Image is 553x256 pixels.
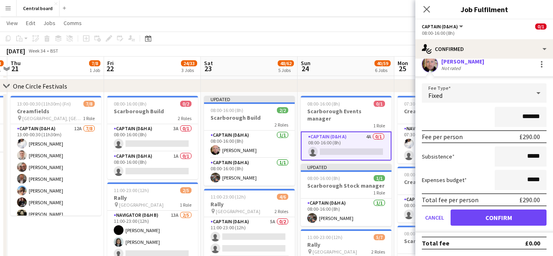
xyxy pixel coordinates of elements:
[204,96,295,102] div: Updated
[26,19,35,27] span: Edit
[204,59,213,67] span: Sat
[180,101,191,107] span: 0/2
[300,64,311,73] span: 24
[204,96,295,186] app-job-card: Updated08:00-16:00 (8h)2/2Scarborough Build2 RolesCaptain (D&H A)1/108:00-16:00 (8h)[PERSON_NAME]...
[301,164,391,170] div: Updated
[301,199,391,226] app-card-role: Captain (D&H A)1/108:00-16:00 (8h)[PERSON_NAME]
[50,48,58,54] div: BST
[27,48,47,54] span: Week 34
[107,152,198,179] app-card-role: Captain (D&H A)1A0/108:00-16:00 (8h)
[398,167,488,222] app-job-card: 08:00-17:00 (9h)0/1Creamfields Break1 RoleCaptain (D&H A)8A0/108:00-17:00 (9h)
[307,101,340,107] span: 08:00-16:00 (8h)
[398,195,488,222] app-card-role: Captain (D&H A)8A0/108:00-17:00 (9h)
[404,231,437,237] span: 08:00-16:00 (8h)
[181,60,197,66] span: 24/33
[374,101,385,107] span: 0/1
[23,18,38,28] a: Edit
[278,67,294,73] div: 5 Jobs
[119,202,164,208] span: [GEOGRAPHIC_DATA]
[404,101,446,107] span: 07:30-13:00 (5h30m)
[422,239,449,247] div: Total fee
[301,131,391,161] app-card-role: Captain (D&H A)4A0/108:00-16:00 (8h)
[3,18,21,28] a: View
[274,122,288,128] span: 2 Roles
[398,178,488,186] h3: Creamfields Break
[17,0,60,16] button: Central board
[301,108,391,122] h3: Scarborough Events manager
[519,133,540,141] div: £290.00
[11,59,21,67] span: Thu
[422,153,455,160] label: Subsistence
[11,96,101,216] div: 13:00-00:30 (11h30m) (Fri)7/8Creamfields [GEOGRAPHIC_DATA], [GEOGRAPHIC_DATA]1 RoleCaptain (D&H A...
[43,19,55,27] span: Jobs
[17,101,71,107] span: 13:00-00:30 (11h30m) (Fri)
[441,65,462,71] div: Not rated
[60,18,85,28] a: Comms
[106,64,114,73] span: 22
[277,194,288,200] span: 4/6
[396,64,408,73] span: 25
[313,249,357,255] span: [GEOGRAPHIC_DATA]
[107,96,198,179] app-job-card: 08:00-16:00 (8h)0/2Scarborough Build2 RolesCaptain (D&H A)3A0/108:00-16:00 (8h) Captain (D&H A)1A...
[11,108,101,115] h3: Creamfields
[211,107,243,113] span: 08:00-16:00 (8h)
[83,101,95,107] span: 7/8
[428,91,442,99] span: Fixed
[422,196,479,204] div: Total fee per person
[204,201,295,208] h3: Rally
[114,187,149,193] span: 11:00-23:00 (12h)
[107,108,198,115] h3: Scarborough Build
[374,60,391,66] span: 40/59
[114,101,147,107] span: 08:00-16:00 (8h)
[6,19,18,27] span: View
[180,202,191,208] span: 1 Role
[216,208,260,214] span: [GEOGRAPHIC_DATA]
[415,4,553,15] h3: Job Fulfilment
[301,182,391,189] h3: Scarborough Stock manager
[211,194,246,200] span: 11:00-23:00 (12h)
[301,96,391,161] app-job-card: 08:00-16:00 (8h)0/1Scarborough Events manager1 RoleCaptain (D&H A)4A0/108:00-16:00 (8h)
[83,115,95,121] span: 1 Role
[181,67,197,73] div: 3 Jobs
[6,47,25,55] div: [DATE]
[204,158,295,186] app-card-role: Captain (D&H A)1/108:00-16:00 (8h)[PERSON_NAME]
[373,190,385,196] span: 1 Role
[301,164,391,226] app-job-card: Updated08:00-16:00 (8h)1/1Scarborough Stock manager1 RoleCaptain (D&H A)1/108:00-16:00 (8h)[PERSO...
[398,108,488,115] h3: Creamfields container Bar
[307,234,342,240] span: 11:00-23:00 (12h)
[371,249,385,255] span: 2 Roles
[64,19,82,27] span: Comms
[178,115,191,121] span: 2 Roles
[415,39,553,59] div: Confirmed
[204,114,295,121] h3: Scarborough Build
[374,234,385,240] span: 5/7
[13,82,67,90] div: One Circle Festivals
[274,208,288,214] span: 2 Roles
[422,176,467,184] label: Expenses budget
[422,133,463,141] div: Fee per person
[89,67,100,73] div: 1 Job
[535,23,547,30] span: 0/1
[422,30,547,36] div: 08:00-16:00 (8h)
[278,60,294,66] span: 48/62
[277,107,288,113] span: 2/2
[441,58,484,65] div: [PERSON_NAME]
[375,67,390,73] div: 6 Jobs
[404,171,437,178] span: 08:00-17:00 (9h)
[107,194,198,201] h3: Rally
[301,59,311,67] span: Sun
[40,18,59,28] a: Jobs
[422,23,464,30] button: Captain (D&H A)
[398,96,488,163] app-job-card: 07:30-13:00 (5h30m)1/2Creamfields container Bar1 RoleNavigator (D&H B)1I3A1/207:30-13:00 (5h30m)[...
[11,124,101,234] app-card-role: Captain (D&H A)12A7/813:00-00:30 (11h30m)[PERSON_NAME][PERSON_NAME][PERSON_NAME][PERSON_NAME][PER...
[519,196,540,204] div: £290.00
[22,115,83,121] span: [GEOGRAPHIC_DATA], [GEOGRAPHIC_DATA]
[374,175,385,181] span: 1/1
[307,175,340,181] span: 08:00-16:00 (8h)
[204,131,295,158] app-card-role: Captain (D&H A)1/108:00-16:00 (8h)[PERSON_NAME]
